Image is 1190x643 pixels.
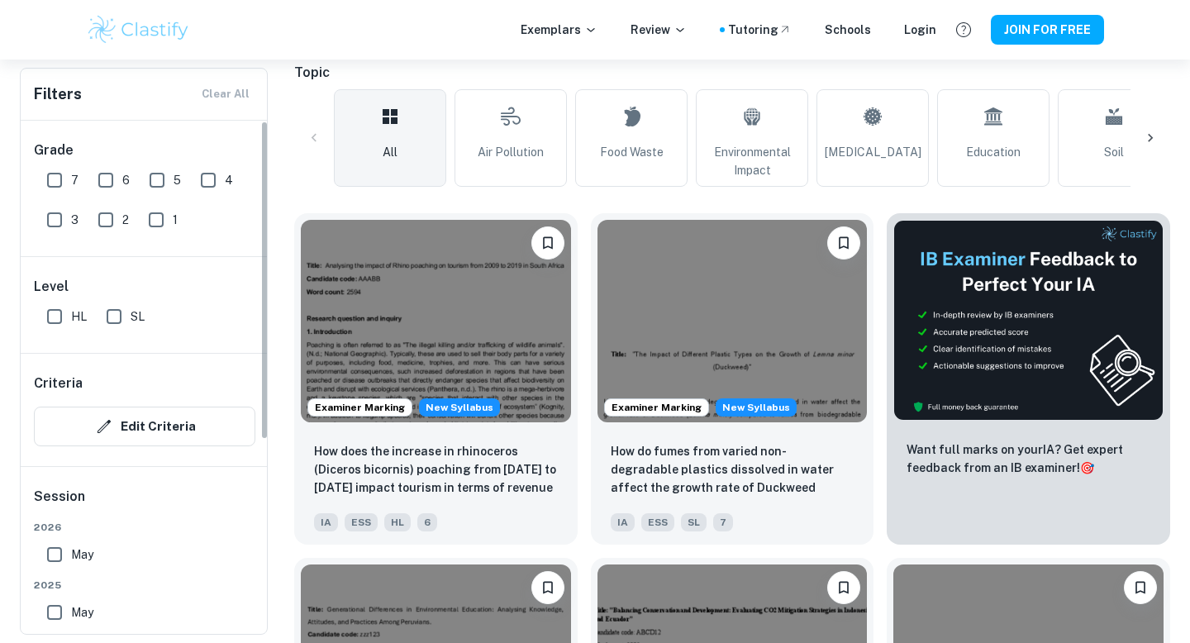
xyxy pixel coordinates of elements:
span: 6 [122,171,130,189]
span: New Syllabus [716,398,797,417]
span: 7 [713,513,733,531]
span: All [383,143,397,161]
span: IA [611,513,635,531]
span: Education [966,143,1021,161]
a: Login [904,21,936,39]
button: Please log in to bookmark exemplars [827,226,860,260]
button: Edit Criteria [34,407,255,446]
span: HL [71,307,87,326]
h6: Filters [34,83,82,106]
button: Please log in to bookmark exemplars [531,571,564,604]
span: Soil [1104,143,1124,161]
span: 5 [174,171,181,189]
img: Thumbnail [893,220,1164,421]
span: Examiner Marking [605,400,708,415]
a: Examiner MarkingStarting from the May 2026 session, the ESS IA requirements have changed. We crea... [591,213,874,545]
h6: Criteria [34,374,83,393]
span: ESS [641,513,674,531]
p: How do fumes from varied non-degradable plastics dissolved in water affect the growth rate of Duc... [611,442,854,498]
span: May [71,603,93,622]
span: ESS [345,513,378,531]
span: Environmental Impact [703,143,801,179]
span: 3 [71,211,79,229]
span: [MEDICAL_DATA] [825,143,921,161]
span: IA [314,513,338,531]
a: ThumbnailWant full marks on yourIA? Get expert feedback from an IB examiner! [887,213,1170,545]
img: ESS IA example thumbnail: How do fumes from varied non-degradable [597,220,868,422]
span: Food Waste [600,143,664,161]
button: Help and Feedback [950,16,978,44]
span: 2026 [34,520,255,535]
a: Examiner MarkingStarting from the May 2026 session, the ESS IA requirements have changed. We crea... [294,213,578,545]
span: 6 [417,513,437,531]
span: 🎯 [1080,461,1094,474]
button: Please log in to bookmark exemplars [827,571,860,604]
h6: Session [34,487,255,520]
a: Tutoring [728,21,792,39]
h6: Topic [294,63,1170,83]
p: How does the increase in rhinoceros (Diceros bicornis) poaching from 2011 to 2021 impact tourism ... [314,442,558,498]
span: 2025 [34,578,255,593]
span: 1 [173,211,178,229]
span: 7 [71,171,79,189]
button: JOIN FOR FREE [991,15,1104,45]
span: HL [384,513,411,531]
h6: Level [34,277,255,297]
span: May [71,545,93,564]
p: Want full marks on your IA ? Get expert feedback from an IB examiner! [907,441,1150,477]
span: 4 [225,171,233,189]
div: Starting from the May 2026 session, the ESS IA requirements have changed. We created this exempla... [419,398,500,417]
span: Air Pollution [478,143,544,161]
h6: Grade [34,141,255,160]
span: New Syllabus [419,398,500,417]
p: Review [631,21,687,39]
span: SL [131,307,145,326]
button: Please log in to bookmark exemplars [1124,571,1157,604]
span: Examiner Marking [308,400,412,415]
button: Please log in to bookmark exemplars [531,226,564,260]
img: ESS IA example thumbnail: How does the increase in rhinoceros (Dic [301,220,571,422]
span: 2 [122,211,129,229]
p: Exemplars [521,21,597,39]
img: Clastify logo [86,13,191,46]
div: Starting from the May 2026 session, the ESS IA requirements have changed. We created this exempla... [716,398,797,417]
a: Schools [825,21,871,39]
span: SL [681,513,707,531]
